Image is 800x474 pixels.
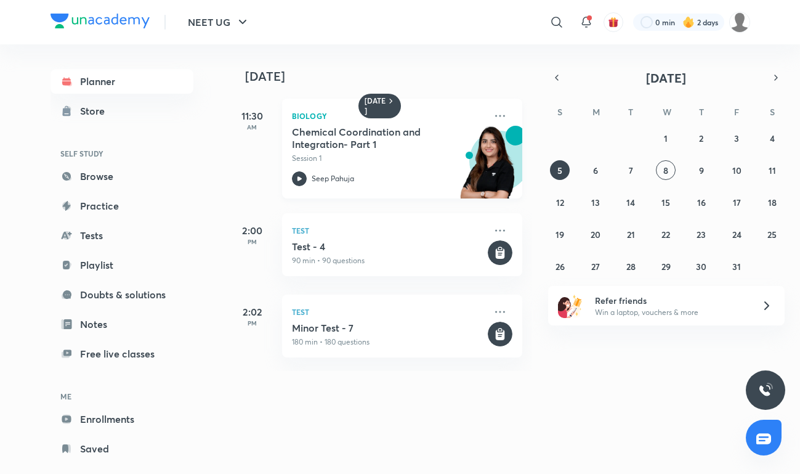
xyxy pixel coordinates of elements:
abbr: Friday [734,106,739,118]
p: 180 min • 180 questions [292,337,485,348]
img: streak [682,16,695,28]
h5: Test - 4 [292,240,485,253]
button: October 2, 2025 [692,128,711,148]
a: Saved [51,436,193,461]
button: NEET UG [180,10,257,35]
button: October 8, 2025 [656,160,676,180]
a: Store [51,99,193,123]
a: Planner [51,69,193,94]
h6: SELF STUDY [51,143,193,164]
img: avatar [608,17,619,28]
button: October 20, 2025 [586,224,605,244]
abbr: October 22, 2025 [661,229,670,240]
p: Win a laptop, vouchers & more [595,307,746,318]
button: October 12, 2025 [550,192,570,212]
h5: 2:00 [228,223,277,238]
abbr: October 10, 2025 [732,165,741,176]
img: referral [558,293,583,318]
button: October 17, 2025 [727,192,746,212]
button: October 15, 2025 [656,192,676,212]
abbr: October 6, 2025 [593,165,598,176]
button: October 11, 2025 [762,160,782,180]
button: October 14, 2025 [621,192,640,212]
abbr: October 9, 2025 [699,165,704,176]
button: October 28, 2025 [621,256,640,276]
h5: Minor Test - 7 [292,322,485,334]
button: October 25, 2025 [762,224,782,244]
button: October 1, 2025 [656,128,676,148]
p: PM [228,319,277,327]
abbr: October 21, 2025 [627,229,635,240]
button: October 4, 2025 [762,128,782,148]
abbr: October 19, 2025 [556,229,564,240]
abbr: October 3, 2025 [734,133,739,144]
a: Practice [51,194,193,218]
abbr: October 25, 2025 [767,229,777,240]
button: October 6, 2025 [586,160,605,180]
a: Tests [51,223,193,248]
p: AM [228,123,277,131]
a: Playlist [51,253,193,277]
abbr: October 30, 2025 [696,261,706,272]
abbr: October 17, 2025 [733,197,741,208]
abbr: October 7, 2025 [629,165,633,176]
abbr: October 26, 2025 [556,261,565,272]
p: Biology [292,108,485,123]
abbr: October 15, 2025 [661,197,670,208]
abbr: October 28, 2025 [626,261,636,272]
button: October 16, 2025 [692,192,711,212]
abbr: October 27, 2025 [591,261,600,272]
img: Disha C [729,12,750,33]
abbr: Saturday [770,106,775,118]
button: October 23, 2025 [692,224,711,244]
button: October 21, 2025 [621,224,640,244]
abbr: October 1, 2025 [664,133,668,144]
abbr: October 5, 2025 [557,165,562,176]
button: avatar [604,12,623,32]
img: Company Logo [51,14,150,28]
h5: 11:30 [228,108,277,123]
abbr: October 16, 2025 [697,197,706,208]
h6: ME [51,386,193,407]
abbr: October 31, 2025 [732,261,741,272]
img: unacademy [455,126,522,211]
p: Session 1 [292,153,485,164]
button: October 5, 2025 [550,160,570,180]
abbr: Monday [592,106,600,118]
a: Notes [51,312,193,337]
h4: [DATE] [245,69,535,84]
abbr: October 12, 2025 [556,197,564,208]
h5: Chemical Coordination and Integration- Part 1 [292,126,445,150]
a: Enrollments [51,407,193,431]
h5: 2:02 [228,304,277,319]
abbr: October 24, 2025 [732,229,741,240]
a: Browse [51,164,193,189]
button: October 24, 2025 [727,224,746,244]
p: Seep Pahuja [312,173,354,184]
abbr: October 14, 2025 [626,197,635,208]
button: October 29, 2025 [656,256,676,276]
button: October 19, 2025 [550,224,570,244]
button: October 26, 2025 [550,256,570,276]
h6: Refer friends [595,294,746,307]
button: October 18, 2025 [762,192,782,212]
abbr: Tuesday [628,106,633,118]
p: Test [292,223,485,238]
img: ttu [758,383,773,398]
div: Store [80,104,112,118]
abbr: October 20, 2025 [591,229,600,240]
abbr: Sunday [557,106,562,118]
abbr: October 11, 2025 [769,165,776,176]
button: October 22, 2025 [656,224,676,244]
button: October 27, 2025 [586,256,605,276]
button: October 13, 2025 [586,192,605,212]
abbr: October 13, 2025 [591,197,600,208]
p: 90 min • 90 questions [292,255,485,266]
a: Free live classes [51,341,193,366]
p: Test [292,304,485,319]
abbr: October 2, 2025 [699,133,703,144]
button: October 3, 2025 [727,128,746,148]
abbr: Wednesday [663,106,671,118]
abbr: October 23, 2025 [697,229,706,240]
button: October 10, 2025 [727,160,746,180]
